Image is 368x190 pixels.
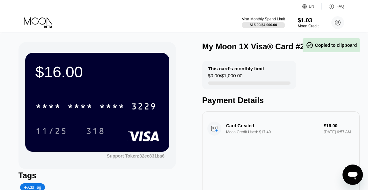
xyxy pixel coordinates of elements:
div: Tags [18,171,176,180]
div: 318 [86,127,105,137]
div: 3229 [131,102,157,112]
div: This card’s monthly limit [208,66,264,71]
div: FAQ [336,4,344,9]
div: $1.03 [298,17,319,24]
div: Visa Monthly Spend Limit$15.00/$4,000.00 [242,17,285,28]
div: $16.00 [35,63,159,81]
div: EN [302,3,322,10]
div: Support Token:32ec831ba6 [107,153,165,158]
div: 11/25 [31,123,72,139]
div: Add Tag [24,185,41,190]
div: EN [309,4,314,9]
div: 11/25 [35,127,67,137]
div: Visa Monthly Spend Limit [242,17,285,21]
div: Payment Details [202,96,360,105]
div: Copied to clipboard [306,41,357,49]
div: $1.03Moon Credit [298,17,319,28]
div: 318 [81,123,110,139]
iframe: Button to launch messaging window, conversation in progress [342,165,363,185]
div: $0.00 / $1,000.00 [208,73,242,81]
div: Support Token: 32ec831ba6 [107,153,165,158]
div: FAQ [322,3,344,10]
div: Moon Credit [298,24,319,28]
div: $15.00 / $4,000.00 [250,23,277,27]
span:  [306,41,313,49]
div: My Moon 1X Visa® Card #2 [202,42,305,51]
